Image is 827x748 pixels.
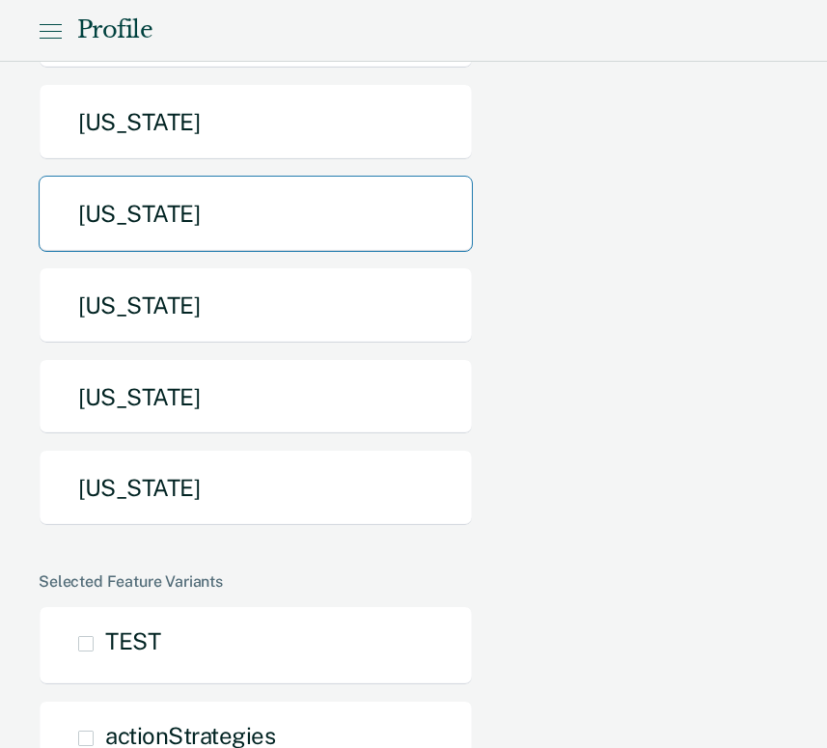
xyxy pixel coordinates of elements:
[39,176,473,252] button: [US_STATE]
[39,84,473,160] button: [US_STATE]
[39,572,788,591] div: Selected Feature Variants
[39,359,473,435] button: [US_STATE]
[39,267,473,344] button: [US_STATE]
[77,16,152,44] div: Profile
[105,627,160,654] span: TEST
[39,450,473,526] button: [US_STATE]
